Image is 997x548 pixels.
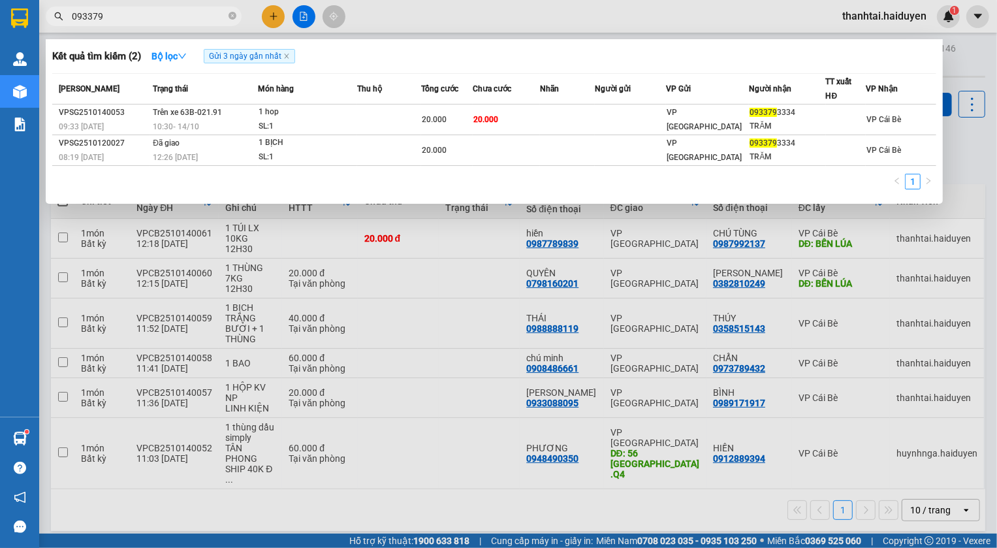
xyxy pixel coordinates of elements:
[52,50,141,63] h3: Kết quả tìm kiếm ( 2 )
[59,122,104,131] span: 09:33 [DATE]
[14,462,26,474] span: question-circle
[749,84,791,93] span: Người nhận
[357,84,382,93] span: Thu hộ
[750,150,825,164] div: TRĂM
[141,46,197,67] button: Bộ lọcdown
[59,137,149,150] div: VPSG2510120027
[11,8,28,28] img: logo-vxr
[595,84,631,93] span: Người gửi
[153,122,199,131] span: 10:30 - 14/10
[72,9,226,24] input: Tìm tên, số ĐT hoặc mã đơn
[59,153,104,162] span: 08:19 [DATE]
[59,106,149,120] div: VPSG2510140053
[667,108,742,131] span: VP [GEOGRAPHIC_DATA]
[925,177,932,185] span: right
[921,174,936,189] button: right
[259,150,356,165] div: SL: 1
[889,174,905,189] li: Previous Page
[13,85,27,99] img: warehouse-icon
[750,106,825,120] div: 3334
[153,84,188,93] span: Trạng thái
[14,521,26,533] span: message
[13,52,27,66] img: warehouse-icon
[540,84,559,93] span: Nhãn
[259,105,356,120] div: 1 hop
[750,108,777,117] span: 093379
[14,491,26,504] span: notification
[59,84,119,93] span: [PERSON_NAME]
[13,118,27,131] img: solution-icon
[826,77,852,101] span: TT xuất HĐ
[921,174,936,189] li: Next Page
[13,432,27,445] img: warehouse-icon
[750,137,825,150] div: 3334
[667,138,742,162] span: VP [GEOGRAPHIC_DATA]
[750,138,777,148] span: 093379
[422,146,447,155] span: 20.000
[905,174,921,189] li: 1
[866,115,901,124] span: VP Cái Bè
[866,84,898,93] span: VP Nhận
[229,10,236,23] span: close-circle
[204,49,295,63] span: Gửi 3 ngày gần nhất
[25,430,29,434] sup: 1
[473,84,511,93] span: Chưa cước
[866,146,901,155] span: VP Cái Bè
[889,174,905,189] button: left
[54,12,63,21] span: search
[259,120,356,134] div: SL: 1
[283,53,290,59] span: close
[258,84,294,93] span: Món hàng
[259,136,356,150] div: 1 BỊCH
[666,84,691,93] span: VP Gửi
[421,84,458,93] span: Tổng cước
[229,12,236,20] span: close-circle
[422,115,447,124] span: 20.000
[153,153,198,162] span: 12:26 [DATE]
[153,138,180,148] span: Đã giao
[473,115,498,124] span: 20.000
[178,52,187,61] span: down
[750,120,825,133] div: TRĂM
[893,177,901,185] span: left
[151,51,187,61] strong: Bộ lọc
[906,174,920,189] a: 1
[153,108,222,117] span: Trên xe 63B-021.91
